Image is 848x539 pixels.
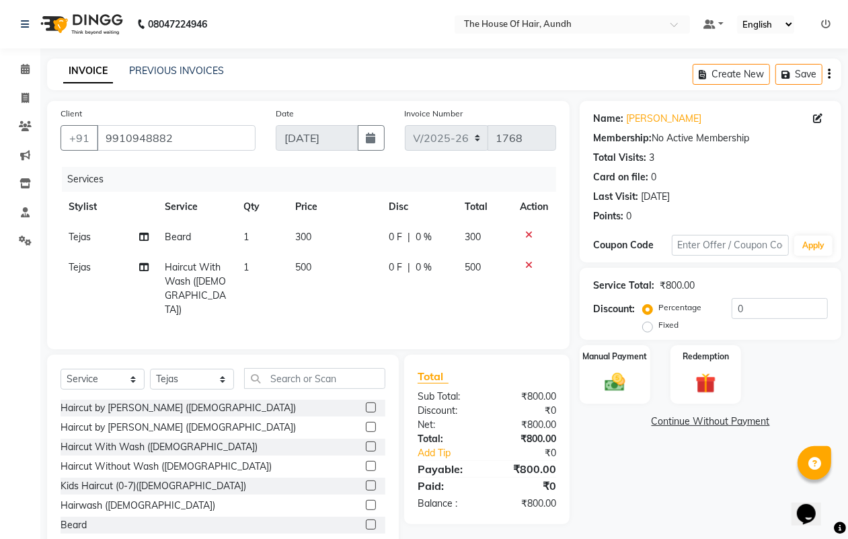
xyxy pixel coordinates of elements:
[408,260,410,275] span: |
[408,497,487,511] div: Balance :
[683,351,729,363] label: Redemption
[63,59,113,83] a: INVOICE
[660,279,695,293] div: ₹800.00
[276,108,294,120] label: Date
[775,64,822,85] button: Save
[34,5,126,43] img: logo
[69,231,91,243] span: Tejas
[792,485,835,526] iframe: chat widget
[61,499,215,513] div: Hairwash ([DEMOGRAPHIC_DATA])
[389,260,402,275] span: 0 F
[418,369,449,384] span: Total
[651,170,656,184] div: 0
[408,390,487,404] div: Sub Total:
[465,231,481,243] span: 300
[689,371,722,396] img: _gift.svg
[61,192,157,222] th: Stylist
[487,432,566,446] div: ₹800.00
[408,404,487,418] div: Discount:
[408,446,500,460] a: Add Tip
[599,371,631,394] img: _cash.svg
[97,125,256,151] input: Search by Name/Mobile/Email/Code
[465,261,481,273] span: 500
[157,192,235,222] th: Service
[62,167,566,192] div: Services
[408,230,410,244] span: |
[408,432,487,446] div: Total:
[487,404,566,418] div: ₹0
[69,261,91,273] span: Tejas
[287,192,381,222] th: Price
[165,231,191,243] span: Beard
[487,418,566,432] div: ₹800.00
[593,238,671,252] div: Coupon Code
[61,401,296,415] div: Haircut by [PERSON_NAME] ([DEMOGRAPHIC_DATA])
[61,440,258,454] div: Haircut With Wash ([DEMOGRAPHIC_DATA])
[295,231,311,243] span: 300
[487,390,566,404] div: ₹800.00
[583,351,648,363] label: Manual Payment
[658,301,701,314] label: Percentage
[61,108,82,120] label: Client
[672,235,789,256] input: Enter Offer / Coupon Code
[129,65,224,77] a: PREVIOUS INVOICES
[512,192,556,222] th: Action
[416,260,432,275] span: 0 %
[487,461,566,477] div: ₹800.00
[487,478,566,494] div: ₹0
[148,5,207,43] b: 08047224946
[408,478,487,494] div: Paid:
[593,302,635,316] div: Discount:
[243,261,249,273] span: 1
[487,497,566,511] div: ₹800.00
[794,236,833,256] button: Apply
[244,368,385,389] input: Search or Scan
[381,192,457,222] th: Disc
[235,192,288,222] th: Qty
[405,108,463,120] label: Invoice Number
[658,319,679,331] label: Fixed
[457,192,512,222] th: Total
[593,131,828,145] div: No Active Membership
[582,415,839,429] a: Continue Without Payment
[593,209,623,223] div: Points:
[626,112,701,126] a: [PERSON_NAME]
[693,64,770,85] button: Create New
[593,279,654,293] div: Service Total:
[500,446,566,460] div: ₹0
[389,230,402,244] span: 0 F
[61,479,246,493] div: Kids Haircut (0-7)([DEMOGRAPHIC_DATA])
[593,151,646,165] div: Total Visits:
[641,190,670,204] div: [DATE]
[593,112,623,126] div: Name:
[416,230,432,244] span: 0 %
[626,209,631,223] div: 0
[593,190,638,204] div: Last Visit:
[593,131,652,145] div: Membership:
[295,261,311,273] span: 500
[408,461,487,477] div: Payable:
[61,125,98,151] button: +91
[165,261,226,316] span: Haircut With Wash ([DEMOGRAPHIC_DATA])
[61,460,272,474] div: Haircut Without Wash ([DEMOGRAPHIC_DATA])
[408,418,487,432] div: Net:
[243,231,249,243] span: 1
[593,170,648,184] div: Card on file:
[61,421,296,435] div: Haircut by [PERSON_NAME] ([DEMOGRAPHIC_DATA])
[649,151,654,165] div: 3
[61,518,87,532] div: Beard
